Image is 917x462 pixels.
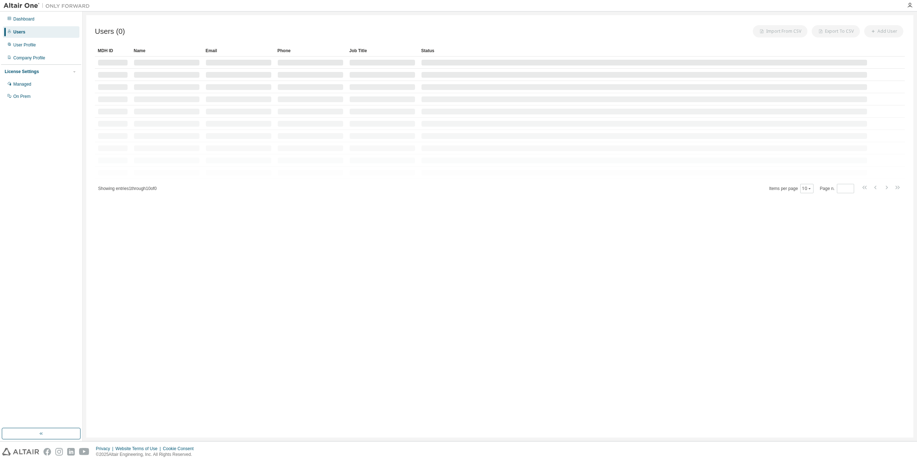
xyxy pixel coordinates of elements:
[55,448,63,456] img: instagram.svg
[115,446,163,452] div: Website Terms of Use
[98,45,128,56] div: MDH ID
[277,45,344,56] div: Phone
[5,69,39,74] div: License Settings
[753,25,807,37] button: Import From CSV
[79,448,89,456] img: youtube.svg
[820,184,854,193] span: Page n.
[13,42,36,48] div: User Profile
[13,29,25,35] div: Users
[864,25,903,37] button: Add User
[2,448,39,456] img: altair_logo.svg
[349,45,415,56] div: Job Title
[95,27,125,36] span: Users (0)
[13,81,31,87] div: Managed
[67,448,75,456] img: linkedin.svg
[96,452,198,458] p: © 2025 Altair Engineering, Inc. All Rights Reserved.
[13,94,31,99] div: On Prem
[43,448,51,456] img: facebook.svg
[812,25,860,37] button: Export To CSV
[134,45,200,56] div: Name
[206,45,272,56] div: Email
[13,55,45,61] div: Company Profile
[802,186,812,191] button: 10
[163,446,198,452] div: Cookie Consent
[98,186,157,191] span: Showing entries 1 through 10 of 0
[769,184,814,193] span: Items per page
[4,2,93,9] img: Altair One
[96,446,115,452] div: Privacy
[421,45,867,56] div: Status
[13,16,34,22] div: Dashboard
